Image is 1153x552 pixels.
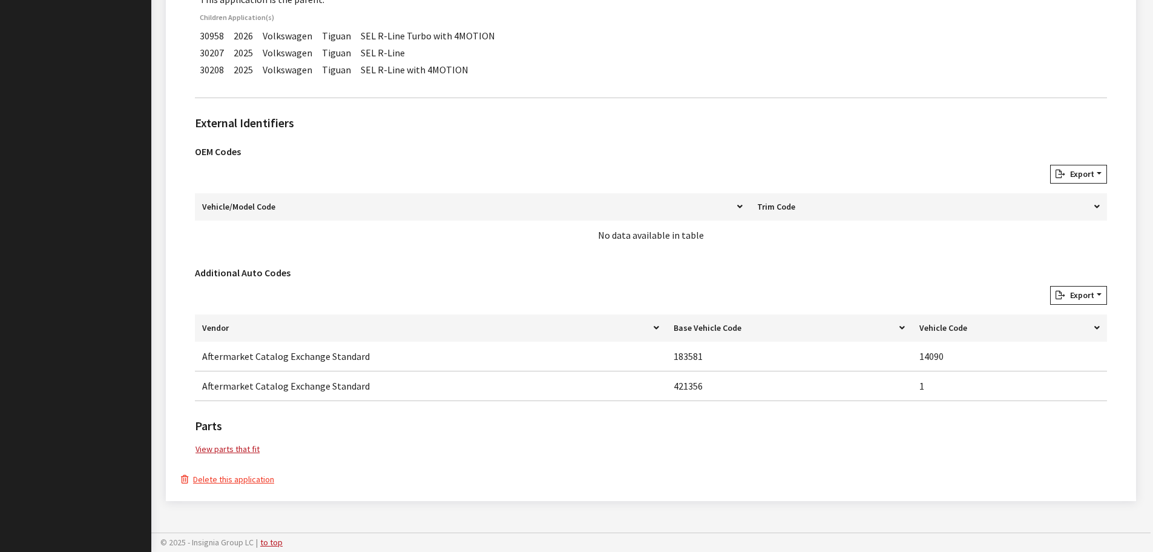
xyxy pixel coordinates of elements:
[195,27,229,44] td: 30958
[1065,290,1094,301] span: Export
[317,61,356,78] td: Tiguan
[317,27,356,44] td: Tiguan
[356,27,500,44] td: SEL R-Line Turbo with 4MOTION
[912,371,1107,401] td: 1
[912,314,1107,342] th: Vehicle Code: activate to sort column ascending
[195,61,229,78] td: 30208
[666,371,913,401] td: 421356
[180,473,275,487] button: Delete this application
[260,537,283,548] a: to top
[229,44,258,61] td: 2025
[258,27,317,44] td: Volkswagen
[229,27,258,44] td: 2026
[666,342,913,371] td: 183581
[1065,168,1094,179] span: Export
[195,442,260,456] a: View parts that fit
[256,537,258,548] span: |
[356,44,500,61] td: SEL R-Line
[317,44,356,61] td: Tiguan
[195,114,1107,132] h2: External Identifiers
[195,144,1107,159] h3: OEM Codes
[1050,286,1107,305] button: Export
[750,193,1107,221] th: Trim Code: activate to sort column ascending
[195,314,666,342] th: Vendor: activate to sort column descending
[258,61,317,78] td: Volkswagen
[195,417,1107,435] h2: Parts
[195,342,666,371] td: Aftermarket Catalog Exchange Standard
[195,193,750,221] th: Vehicle/Model Code: activate to sort column descending
[195,8,500,27] th: Children Application(s)
[666,314,913,342] th: Base Vehicle Code: activate to sort column ascending
[195,265,1107,280] h3: Additional Auto Codes
[195,221,1107,250] td: No data available in table
[160,537,254,548] span: © 2025 - Insignia Group LC
[258,44,317,61] td: Volkswagen
[195,44,229,61] td: 30207
[356,61,500,78] td: SEL R-Line with 4MOTION
[195,371,666,401] td: Aftermarket Catalog Exchange Standard
[1050,165,1107,184] button: Export
[912,342,1107,371] td: 14090
[229,61,258,78] td: 2025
